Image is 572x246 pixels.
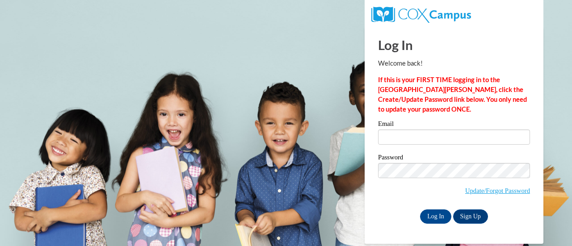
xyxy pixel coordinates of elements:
h1: Log In [378,36,530,54]
input: Log In [420,209,451,224]
a: Update/Forgot Password [465,187,530,194]
p: Welcome back! [378,58,530,68]
label: Email [378,121,530,129]
label: Password [378,154,530,163]
a: COX Campus [371,10,471,18]
a: Sign Up [453,209,488,224]
strong: If this is your FIRST TIME logging in to the [GEOGRAPHIC_DATA][PERSON_NAME], click the Create/Upd... [378,76,527,113]
img: COX Campus [371,7,471,23]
